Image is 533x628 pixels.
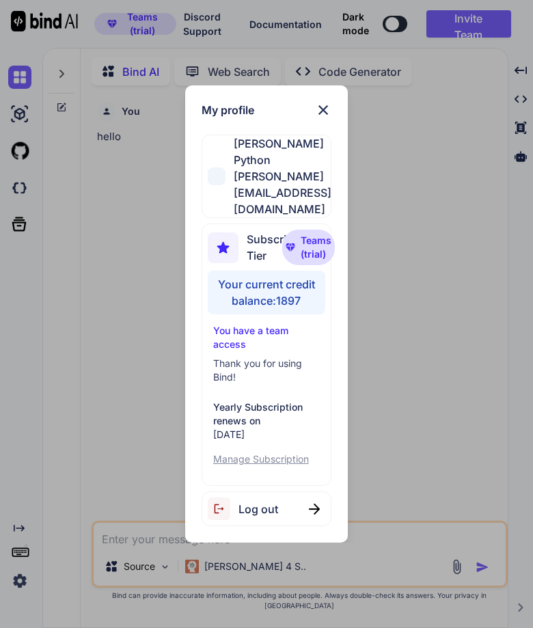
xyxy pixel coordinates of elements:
[247,231,313,264] span: Subscription Tier
[208,271,325,314] div: Your current credit balance: 1897
[238,501,278,517] span: Log out
[208,232,238,263] img: subscription
[225,168,331,217] span: [PERSON_NAME][EMAIL_ADDRESS][DOMAIN_NAME]
[213,357,320,384] p: Thank you for using Bind!
[315,102,331,118] img: close
[208,497,238,520] img: logout
[213,428,320,441] p: [DATE]
[213,400,320,428] p: Yearly Subscription renews on
[213,452,320,466] p: Manage Subscription
[213,324,320,351] p: You have a team access
[225,135,331,168] span: [PERSON_NAME] Python
[301,234,331,261] span: Teams (trial)
[309,504,320,515] img: close
[202,102,254,118] h1: My profile
[286,243,295,251] img: premium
